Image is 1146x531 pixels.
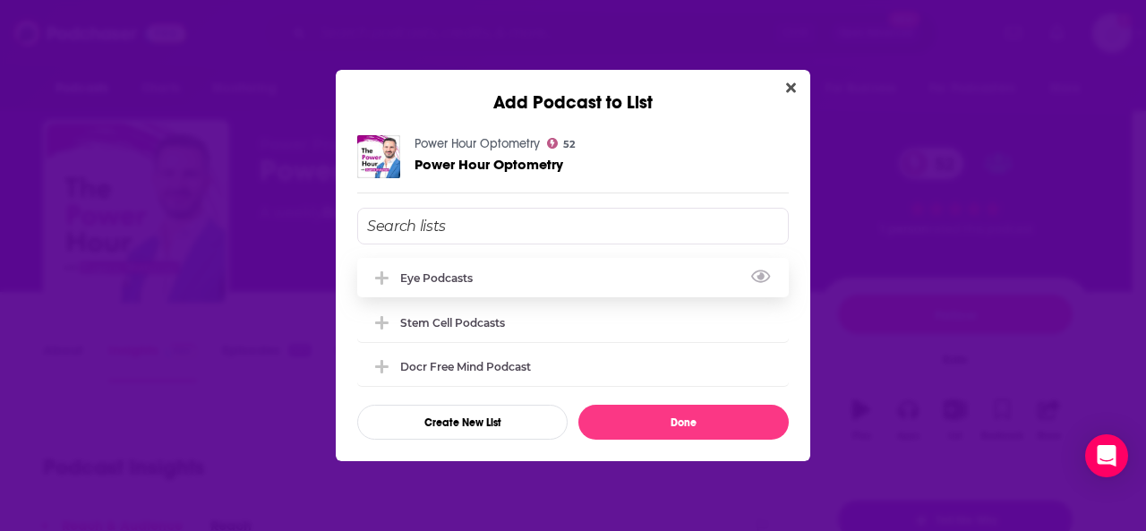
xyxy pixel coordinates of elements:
span: 52 [563,141,575,149]
div: Stem Cell Podcasts [400,316,505,330]
div: eye podcasts [357,258,789,297]
a: 52 [547,138,575,149]
img: Power Hour Optometry [357,135,400,178]
a: Power Hour Optometry [415,136,540,151]
div: eye podcasts [400,271,483,285]
a: Power Hour Optometry [415,157,563,172]
button: Close [779,77,803,99]
div: Stem Cell Podcasts [357,303,789,342]
span: Power Hour Optometry [415,156,563,173]
button: Create New List [357,405,568,440]
div: Add Podcast To List [357,208,789,440]
div: Open Intercom Messenger [1085,434,1128,477]
div: Add Podcast to List [336,70,810,114]
button: View Link [473,281,483,283]
div: docr free mind podcast [357,347,789,386]
div: docr free mind podcast [400,360,531,373]
input: Search lists [357,208,789,244]
button: Done [578,405,789,440]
